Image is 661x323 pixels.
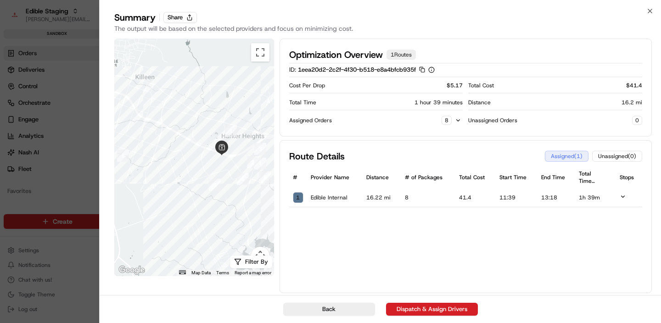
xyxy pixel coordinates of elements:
div: We're available if you need us! [31,97,116,104]
img: 1736555255976-a54dd68f-1ca7-489b-9aae-adbdc363a1c4 [9,88,26,104]
a: 💻API Documentation [74,130,151,146]
span: Edible Internal [311,194,359,201]
a: Report a map error [235,270,271,275]
button: Toggle fullscreen view [251,43,269,62]
span: ID: [289,66,296,74]
span: 8 [405,194,452,201]
div: 16.2 mi [622,99,642,106]
button: Filter By [230,255,272,268]
div: The output will be based on the selected providers and focus on minimizing cost. [114,24,646,33]
td: 11:39 [496,188,538,207]
a: Powered byPylon [65,155,111,163]
p: $ 5.17 [447,82,463,89]
div: 3 [254,143,266,155]
button: Map Data [191,270,211,276]
td: 1h 39m [575,188,616,207]
span: 1eea20d2-2c2f-4f30-b518-e8a4bfcb935f [298,66,416,74]
button: Back [283,303,375,316]
div: 0 [632,116,642,125]
span: Optimization Overview [289,48,383,61]
a: Open this area in Google Maps (opens a new window) [117,264,147,276]
div: 8 [442,116,452,125]
div: 💻 [78,134,85,142]
span: 16.22 mi [366,194,398,201]
p: Assigned Orders [289,117,332,124]
span: Total Time Formatted [579,170,605,185]
span: # [293,174,297,181]
button: Keyboard shortcuts [179,270,185,274]
span: Stops [620,174,639,181]
span: API Documentation [87,133,147,142]
span: # of Packages [405,174,452,181]
p: Distance [468,99,491,106]
div: 1 [293,192,303,203]
input: Got a question? Start typing here... [24,59,165,69]
p: Welcome 👋 [9,37,167,51]
div: 📗 [9,134,17,142]
span: Pylon [91,156,111,163]
p: Total Time [289,99,316,106]
td: 41.4 [455,188,495,207]
span: Start Time [499,174,534,181]
span: Distance [366,174,398,181]
div: 6 [237,173,249,185]
button: Unassigned(0) [592,151,642,162]
div: 1 Routes [387,50,416,60]
span: Provider Name [311,174,359,181]
button: Assigned(1) [545,151,588,162]
p: Total Cost [468,82,494,89]
div: 2 [247,156,259,168]
div: 1 [225,125,237,137]
button: Dispatch & Assign Drivers [386,303,478,316]
div: 8 [117,150,129,162]
div: Start new chat [31,88,151,97]
button: Start new chat [156,91,167,102]
button: Share [163,12,197,23]
a: 📗Knowledge Base [6,130,74,146]
a: Terms (opens in new tab) [216,270,229,275]
span: Knowledge Base [18,133,70,142]
div: Summary [114,11,156,24]
td: 13:18 [538,188,576,207]
span: End Time [541,174,572,181]
div: 5 [259,171,271,183]
p: Unassigned Orders [468,117,517,124]
div: 1 hour 39 minutes [415,99,463,106]
img: Nash [9,9,28,28]
h2: Route Details [289,150,345,163]
img: Google [117,264,147,276]
div: 7 [209,179,221,191]
p: $ 41.4 [626,82,642,89]
p: Cost Per Drop [289,82,325,89]
div: 4 [254,158,266,170]
button: Map camera controls [251,247,269,265]
span: Total Cost [459,174,492,181]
